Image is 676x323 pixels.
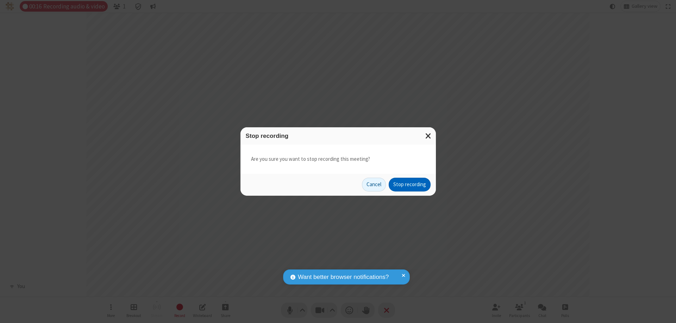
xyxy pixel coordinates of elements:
button: Close modal [421,127,436,145]
div: Are you sure you want to stop recording this meeting? [240,145,436,174]
button: Stop recording [389,178,431,192]
h3: Stop recording [246,133,431,139]
button: Cancel [362,178,386,192]
span: Want better browser notifications? [298,273,389,282]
